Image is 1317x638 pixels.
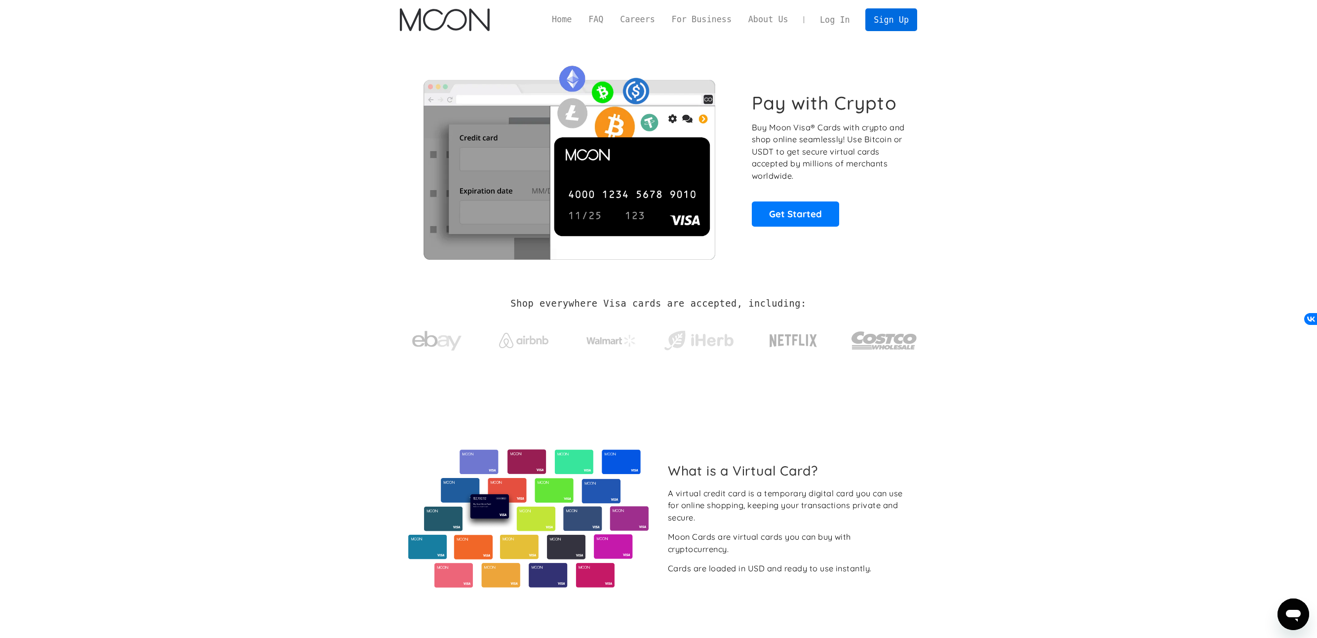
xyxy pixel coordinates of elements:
img: Airbnb [499,333,548,348]
img: Moon Logo [400,8,489,31]
a: iHerb [662,318,736,359]
iframe: Кнопка запуска окна обмена сообщениями [1278,598,1309,630]
a: For Business [663,13,740,26]
a: Airbnb [487,323,561,353]
a: Netflix [749,319,838,358]
img: ebay [412,325,462,357]
img: Moon Cards let you spend your crypto anywhere Visa is accepted. [400,59,738,259]
a: Get Started [752,201,839,226]
img: Virtual cards from Moon [407,449,650,588]
a: About Us [740,13,797,26]
a: ebay [400,316,473,361]
p: Buy Moon Visa® Cards with crypto and shop online seamlessly! Use Bitcoin or USDT to get secure vi... [752,121,906,182]
a: FAQ [580,13,612,26]
div: Cards are loaded in USD and ready to use instantly. [668,562,872,575]
div: A virtual credit card is a temporary digital card you can use for online shopping, keeping your t... [668,487,909,524]
a: Sign Up [865,8,917,31]
h2: What is a Virtual Card? [668,463,909,478]
img: Costco [851,322,917,359]
img: Netflix [769,328,818,353]
a: Home [543,13,580,26]
img: iHerb [662,328,736,354]
img: Walmart [586,335,636,347]
a: home [400,8,489,31]
div: Moon Cards are virtual cards you can buy with cryptocurrency. [668,531,909,555]
a: Careers [612,13,663,26]
a: Log In [812,9,858,31]
h2: Shop everywhere Visa cards are accepted, including: [510,298,806,309]
a: Walmart [575,325,648,352]
h1: Pay with Crypto [752,92,897,114]
a: Costco [851,312,917,364]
